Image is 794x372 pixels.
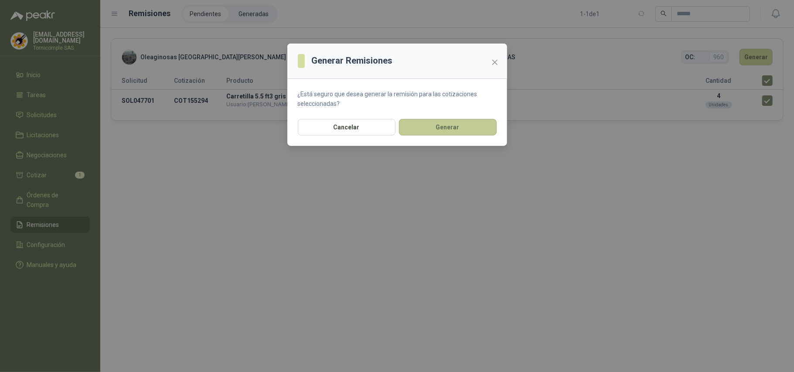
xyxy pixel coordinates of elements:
[298,119,395,135] button: Cancelar
[488,55,502,69] button: Close
[312,54,393,68] h3: Generar Remisiones
[298,89,497,108] p: ¿Está seguro que desea generar la remisión para las cotizaciones seleccionadas?
[399,119,497,135] button: Generar
[491,59,498,66] span: close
